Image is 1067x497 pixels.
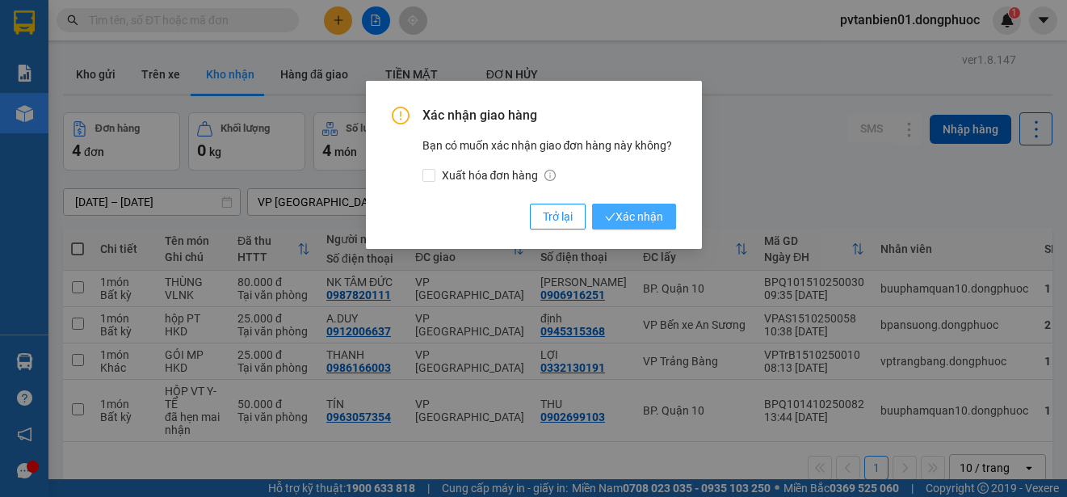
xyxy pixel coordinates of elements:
button: checkXác nhận [592,204,676,230]
button: Trở lại [530,204,586,230]
span: exclamation-circle [392,107,410,124]
span: check [605,212,615,222]
span: Xuất hóa đơn hàng [435,166,563,184]
span: Xác nhận giao hàng [422,107,676,124]
span: Trở lại [543,208,573,225]
span: info-circle [544,170,556,181]
span: Xác nhận [605,208,663,225]
div: Bạn có muốn xác nhận giao đơn hàng này không? [422,137,676,184]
